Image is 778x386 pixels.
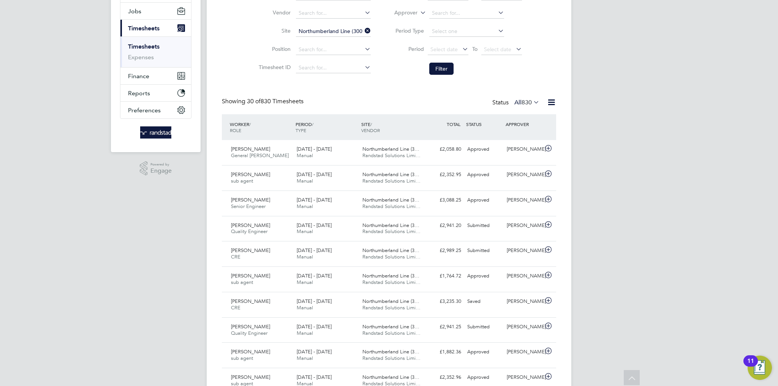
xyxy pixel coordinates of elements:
div: [PERSON_NAME] [504,143,543,156]
div: Approved [464,371,504,384]
span: [PERSON_NAME] [231,247,270,254]
div: £2,941.25 [425,321,464,333]
input: Search for... [296,26,371,37]
span: 830 [522,99,532,106]
div: Showing [222,98,305,106]
span: Northumberland Line (3… [362,247,419,254]
span: Quality Engineer [231,228,267,235]
div: £2,989.25 [425,244,464,257]
span: [PERSON_NAME] [231,171,270,178]
span: Northumberland Line (3… [362,273,419,279]
div: APPROVER [504,117,543,131]
span: ROLE [230,127,241,133]
span: Manual [297,304,313,311]
span: Northumberland Line (3… [362,197,419,203]
div: [PERSON_NAME] [504,194,543,206]
span: To [470,44,480,54]
span: [PERSON_NAME] [231,197,270,203]
span: Manual [297,254,313,260]
label: Site [256,27,291,34]
span: Northumberland Line (3… [362,323,419,330]
div: Approved [464,169,504,181]
input: Search for... [296,8,371,19]
div: Submitted [464,219,504,232]
button: Preferences [120,102,191,118]
span: Northumberland Line (3… [362,348,419,355]
span: 830 Timesheets [247,98,304,105]
button: Filter [429,63,454,75]
button: Timesheets [120,20,191,36]
span: Powered by [150,161,172,168]
div: [PERSON_NAME] [504,219,543,232]
div: [PERSON_NAME] [504,295,543,308]
span: [PERSON_NAME] [231,146,270,152]
span: Manual [297,203,313,210]
div: £1,882.36 [425,346,464,358]
span: Jobs [128,8,141,15]
span: [PERSON_NAME] [231,348,270,355]
span: Randstad Solutions Limi… [362,330,421,336]
input: Search for... [296,44,371,55]
div: Approved [464,194,504,206]
span: Randstad Solutions Limi… [362,228,421,235]
a: Timesheets [128,43,160,50]
button: Reports [120,85,191,101]
div: £3,235.30 [425,295,464,308]
span: Reports [128,90,150,97]
div: Timesheets [120,36,191,67]
span: [DATE] - [DATE] [297,222,332,228]
span: / [249,121,251,127]
span: sub agent [231,279,253,285]
div: Approved [464,346,504,358]
div: STATUS [464,117,504,131]
span: Northumberland Line (3… [362,298,419,304]
button: Finance [120,68,191,84]
span: Engage [150,168,172,174]
div: WORKER [228,117,294,137]
div: Submitted [464,321,504,333]
button: Jobs [120,3,191,19]
span: Manual [297,152,313,159]
label: Timesheet ID [256,64,291,71]
div: Approved [464,270,504,282]
span: Senior Engineer [231,203,266,210]
span: / [370,121,372,127]
span: Randstad Solutions Limi… [362,355,421,361]
span: Select date [484,46,511,53]
span: [DATE] - [DATE] [297,323,332,330]
label: Period Type [390,27,424,34]
label: Approver [383,9,417,17]
span: sub agent [231,178,253,184]
span: Randstad Solutions Limi… [362,279,421,285]
div: Approved [464,143,504,156]
span: Northumberland Line (3… [362,374,419,380]
div: Saved [464,295,504,308]
input: Select one [429,26,504,37]
div: [PERSON_NAME] [504,371,543,384]
label: Position [256,46,291,52]
span: Manual [297,228,313,235]
span: VENDOR [361,127,380,133]
span: General [PERSON_NAME] [231,152,289,159]
span: Select date [430,46,458,53]
span: Randstad Solutions Limi… [362,304,421,311]
span: [DATE] - [DATE] [297,247,332,254]
span: Northumberland Line (3… [362,171,419,178]
span: Randstad Solutions Limi… [362,152,421,159]
div: [PERSON_NAME] [504,321,543,333]
span: 30 of [247,98,261,105]
div: £2,352.95 [425,169,464,181]
label: Vendor [256,9,291,16]
div: £2,941.20 [425,219,464,232]
span: [DATE] - [DATE] [297,273,332,279]
span: [DATE] - [DATE] [297,197,332,203]
label: Period [390,46,424,52]
div: £2,058.80 [425,143,464,156]
span: [PERSON_NAME] [231,323,270,330]
span: TYPE [296,127,306,133]
div: [PERSON_NAME] [504,346,543,358]
span: Manual [297,355,313,361]
div: £3,088.25 [425,194,464,206]
span: TOTAL [447,121,460,127]
span: sub agent [231,355,253,361]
